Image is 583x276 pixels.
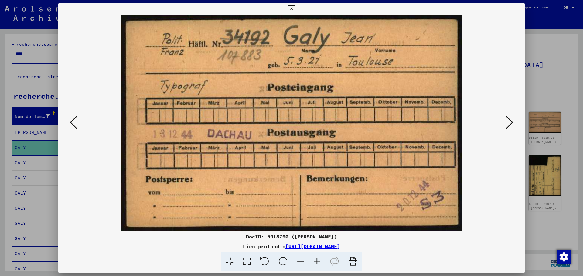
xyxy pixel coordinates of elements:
[556,249,571,264] div: Modification du consentement
[243,243,285,249] font: Lien profond :
[285,243,340,249] a: [URL][DOMAIN_NAME]
[246,234,337,240] font: DocID: 5918790 ([PERSON_NAME])
[79,15,504,231] img: 001.jpg
[557,250,571,264] img: Modification du consentement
